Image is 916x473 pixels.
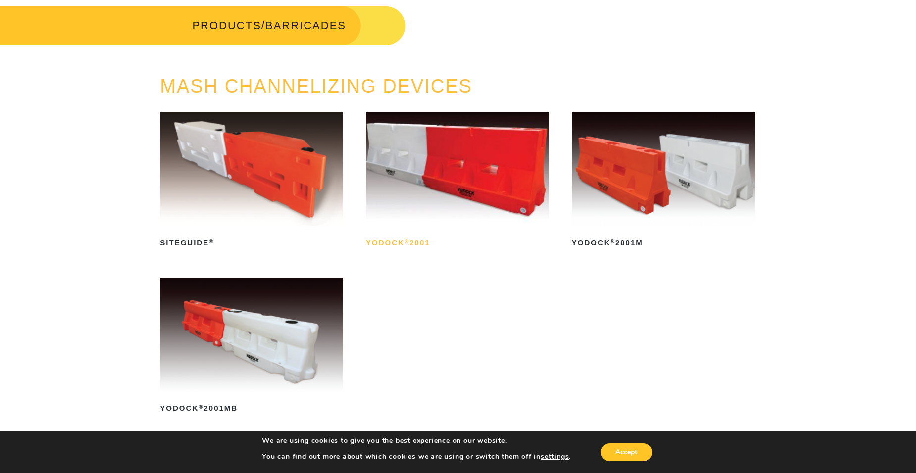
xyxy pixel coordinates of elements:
button: Accept [601,443,652,461]
a: PRODUCTS [192,19,261,32]
a: Yodock®2001M [572,112,755,251]
a: Yodock®2001 [366,112,549,251]
sup: ® [199,404,204,410]
img: Yodock 2001 Water Filled Barrier and Barricade [366,112,549,226]
sup: ® [611,238,615,244]
h2: Yodock 2001MB [160,401,343,417]
h2: Yodock 2001M [572,235,755,251]
a: SiteGuide® [160,112,343,251]
p: We are using cookies to give you the best experience on our website. [262,436,571,445]
a: MASH CHANNELIZING DEVICES [160,76,472,96]
h2: Yodock 2001 [366,235,549,251]
h2: SiteGuide [160,235,343,251]
a: Yodock®2001MB [160,278,343,417]
sup: ® [209,238,214,244]
button: settings [541,452,569,461]
sup: ® [405,238,409,244]
span: BARRICADES [265,19,346,32]
p: You can find out more about which cookies we are using or switch them off in . [262,452,571,461]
